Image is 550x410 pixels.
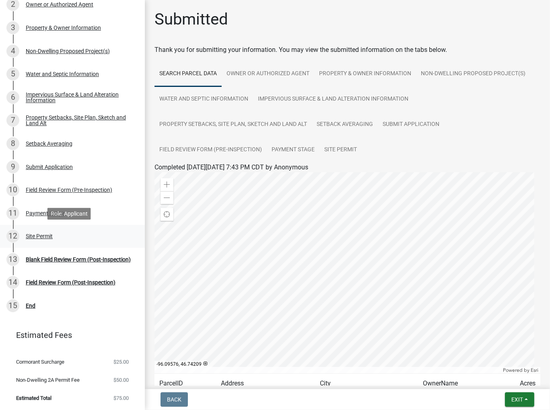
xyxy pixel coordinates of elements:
[26,71,99,77] div: Water and Septic Information
[6,91,19,104] div: 6
[6,114,19,127] div: 7
[6,68,19,80] div: 5
[511,396,523,403] span: Exit
[113,396,129,401] span: $75.00
[154,112,312,138] a: Property Setbacks, Site Plan, Sketch and Land Alt
[319,137,362,163] a: Site Permit
[16,359,64,365] span: Cormorant Surcharge
[6,230,19,243] div: 12
[161,191,173,204] div: Zoom out
[26,164,73,170] div: Submit Application
[113,377,129,383] span: $50.00
[167,396,181,403] span: Back
[501,367,540,373] div: Powered by
[216,374,315,394] td: Address
[154,45,540,55] div: Thank you for submitting your information. You may view the submitted information on the tabs below.
[505,392,534,407] button: Exit
[6,299,19,312] div: 15
[378,112,444,138] a: Submit Application
[26,210,64,216] div: Payment Stage
[6,161,19,173] div: 9
[314,61,416,87] a: Property & Owner Information
[6,21,19,34] div: 3
[161,178,173,191] div: Zoom in
[154,137,267,163] a: Field Review Form (Pre-Inspection)
[26,141,72,146] div: Setback Averaging
[531,367,538,373] a: Esri
[113,359,129,365] span: $25.00
[503,374,540,394] td: Acres
[26,187,112,193] div: Field Review Form (Pre-Inspection)
[26,25,101,31] div: Property & Owner Information
[154,374,216,394] td: ParcelID
[26,2,93,7] div: Owner or Authorized Agent
[6,207,19,220] div: 11
[47,208,91,219] div: Role: Applicant
[26,92,132,103] div: Impervious Surface & Land Alteration Information
[16,377,80,383] span: Non-Dwelling 2A Permit Fee
[6,183,19,196] div: 10
[26,280,115,285] div: Field Review Form (Post-Inspection)
[312,112,378,138] a: Setback Averaging
[6,253,19,266] div: 13
[154,163,308,171] span: Completed [DATE][DATE] 7:43 PM CDT by Anonymous
[222,61,314,87] a: Owner or Authorized Agent
[6,45,19,58] div: 4
[26,257,131,262] div: Blank Field Review Form (Post-Inspection)
[154,10,228,29] h1: Submitted
[26,303,35,309] div: End
[6,327,132,343] a: Estimated Fees
[26,115,132,126] div: Property Setbacks, Site Plan, Sketch and Land Alt
[315,374,418,394] td: City
[154,61,222,87] a: Search Parcel Data
[16,396,51,401] span: Estimated Total
[26,233,53,239] div: Site Permit
[253,87,413,112] a: Impervious Surface & Land Alteration Information
[6,137,19,150] div: 8
[418,374,503,394] td: OwnerName
[154,87,253,112] a: Water and Septic Information
[161,208,173,221] div: Find my location
[26,48,110,54] div: Non-Dwelling Proposed Project(s)
[161,392,188,407] button: Back
[416,61,530,87] a: Non-Dwelling Proposed Project(s)
[6,276,19,289] div: 14
[267,137,319,163] a: Payment Stage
